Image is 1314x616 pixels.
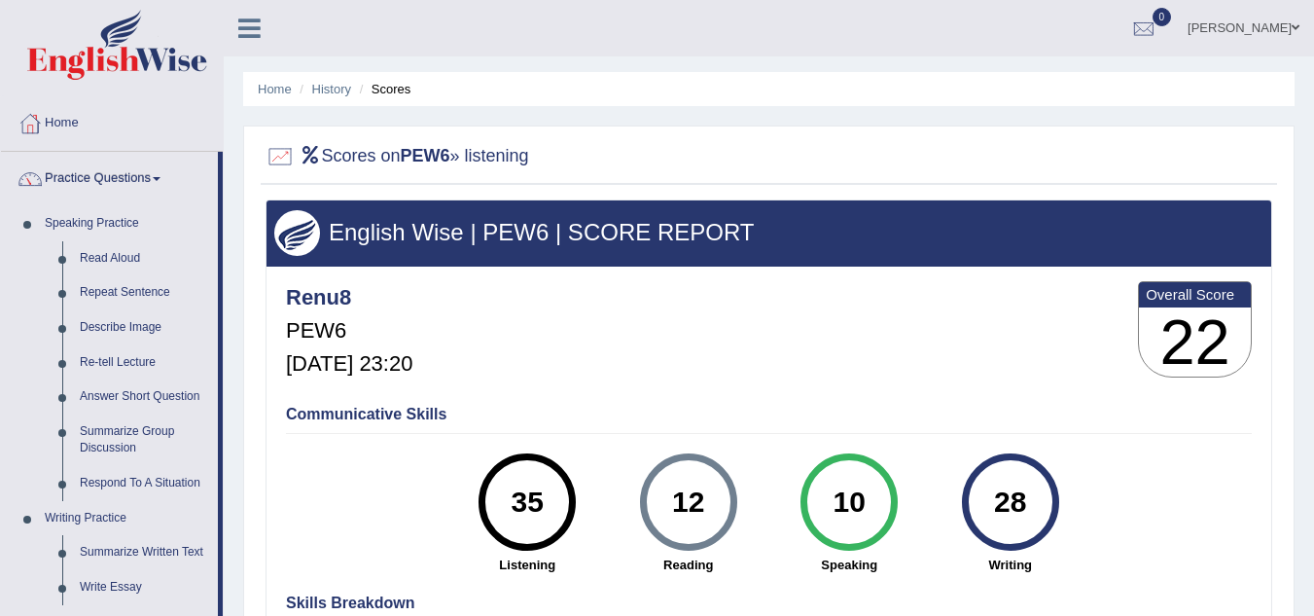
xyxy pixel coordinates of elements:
a: History [312,82,351,96]
a: Home [258,82,292,96]
a: Practice Questions [1,152,218,200]
a: Writing Practice [36,501,218,536]
span: 0 [1153,8,1172,26]
strong: Listening [457,556,599,574]
h3: 22 [1139,308,1251,378]
b: PEW6 [401,146,450,165]
h4: Communicative Skills [286,406,1252,423]
a: Describe Image [71,310,218,345]
a: Read Aloud [71,241,218,276]
h5: PEW6 [286,319,412,343]
a: Write Essay [71,570,218,605]
h4: Skills Breakdown [286,595,1252,612]
img: wings.png [274,210,320,256]
a: Re-tell Lecture [71,345,218,380]
h2: Scores on » listening [266,142,529,171]
h4: Renu8 [286,286,412,309]
a: Summarize Group Discussion [71,415,218,466]
div: 35 [492,461,563,543]
h5: [DATE] 23:20 [286,352,412,376]
div: 12 [653,461,724,543]
a: Summarize Written Text [71,535,218,570]
strong: Reading [618,556,760,574]
a: Repeat Sentence [71,275,218,310]
a: Speaking Practice [36,206,218,241]
b: Overall Score [1146,286,1244,303]
li: Scores [355,80,411,98]
a: Answer Short Question [71,380,218,415]
h3: English Wise | PEW6 | SCORE REPORT [274,220,1263,245]
a: Home [1,96,223,145]
div: 10 [814,461,885,543]
a: Respond To A Situation [71,466,218,501]
strong: Speaking [779,556,921,574]
div: 28 [975,461,1046,543]
strong: Writing [940,556,1082,574]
